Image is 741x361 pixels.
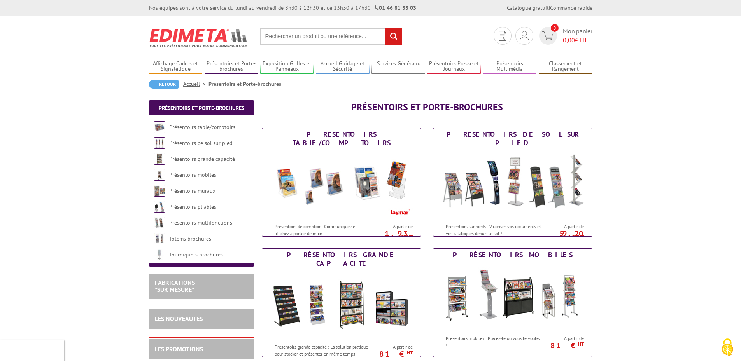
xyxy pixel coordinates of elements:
[441,261,585,331] img: Présentoirs mobiles
[260,60,314,73] a: Exposition Grilles et Panneaux
[169,124,235,131] a: Présentoirs table/comptoirs
[407,234,413,240] sup: HT
[373,223,413,230] span: A partir de
[275,223,371,236] p: Présentoirs de comptoir : Communiquez et affichez à portée de main !
[155,279,195,293] a: FABRICATIONS"Sur Mesure"
[169,171,216,178] a: Présentoirs mobiles
[169,251,223,258] a: Tourniquets brochures
[718,338,737,357] img: Cookies (fenêtre modale)
[578,341,584,347] sup: HT
[270,149,413,219] img: Présentoirs table/comptoirs
[270,270,413,340] img: Présentoirs grande capacité
[169,203,216,210] a: Présentoirs pliables
[540,343,584,348] p: 81 €
[435,130,590,147] div: Présentoirs de sol sur pied
[155,315,203,323] a: LES NOUVEAUTÉS
[275,344,371,357] p: Présentoirs grande capacité : La solution pratique pour stocker et présenter en même temps !
[159,105,244,112] a: Présentoirs et Porte-brochures
[264,251,419,268] div: Présentoirs grande capacité
[154,121,165,133] img: Présentoirs table/comptoirs
[369,231,413,241] p: 1.93 €
[262,128,421,237] a: Présentoirs table/comptoirs Présentoirs table/comptoirs Présentoirs de comptoir : Communiquez et ...
[154,185,165,197] img: Présentoirs muraux
[375,4,416,11] strong: 01 46 81 33 03
[205,60,258,73] a: Présentoirs et Porte-brochures
[520,31,529,40] img: devis rapide
[369,352,413,356] p: 81 €
[169,219,232,226] a: Présentoirs multifonctions
[483,60,537,73] a: Présentoirs Multimédia
[149,23,248,52] img: Edimeta
[316,60,370,73] a: Accueil Guidage et Sécurité
[433,248,592,357] a: Présentoirs mobiles Présentoirs mobiles Présentoirs mobiles : Placez-le où vous le voulez ! A par...
[154,137,165,149] img: Présentoirs de sol sur pied
[441,149,585,219] img: Présentoirs de sol sur pied
[149,60,203,73] a: Affichage Cadres et Signalétique
[149,4,416,12] div: Nos équipes sont à votre service du lundi au vendredi de 8h30 à 12h30 et de 13h30 à 17h30
[154,201,165,213] img: Présentoirs pliables
[507,4,592,12] div: |
[407,349,413,356] sup: HT
[551,24,559,32] span: 0
[154,169,165,181] img: Présentoirs mobiles
[154,233,165,244] img: Totems brochures
[446,335,542,348] p: Présentoirs mobiles : Placez-le où vous le voulez !
[539,60,592,73] a: Classement et Rangement
[169,187,215,194] a: Présentoirs muraux
[262,102,592,112] h1: Présentoirs et Porte-brochures
[169,235,211,242] a: Totems brochures
[385,28,402,45] input: rechercher
[373,344,413,350] span: A partir de
[446,223,542,236] p: Présentoirs sur pieds : Valoriser vos documents et vos catalogues depuis le sol !
[544,335,584,342] span: A partir de
[499,31,506,41] img: devis rapide
[537,27,592,45] a: devis rapide 0 Mon panier 0,00€ HT
[578,234,584,240] sup: HT
[550,4,592,11] a: Commande rapide
[154,249,165,260] img: Tourniquets brochures
[544,223,584,230] span: A partir de
[154,153,165,165] img: Présentoirs grande capacité
[563,36,575,44] span: 0,00
[714,335,741,361] button: Cookies (fenêtre modale)
[540,231,584,241] p: 59.20 €
[507,4,549,11] a: Catalogue gratuit
[542,31,554,40] img: devis rapide
[149,80,179,89] a: Retour
[260,28,402,45] input: Rechercher un produit ou une référence...
[433,128,592,237] a: Présentoirs de sol sur pied Présentoirs de sol sur pied Présentoirs sur pieds : Valoriser vos doc...
[427,60,481,73] a: Présentoirs Presse et Journaux
[264,130,419,147] div: Présentoirs table/comptoirs
[208,80,281,88] li: Présentoirs et Porte-brochures
[563,27,592,45] span: Mon panier
[169,140,232,146] a: Présentoirs de sol sur pied
[435,251,590,259] div: Présentoirs mobiles
[371,60,425,73] a: Services Généraux
[169,155,235,162] a: Présentoirs grande capacité
[155,345,203,353] a: LES PROMOTIONS
[154,217,165,228] img: Présentoirs multifonctions
[563,36,592,45] span: € HT
[262,248,421,357] a: Présentoirs grande capacité Présentoirs grande capacité Présentoirs grande capacité : La solution...
[183,80,208,87] a: Accueil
